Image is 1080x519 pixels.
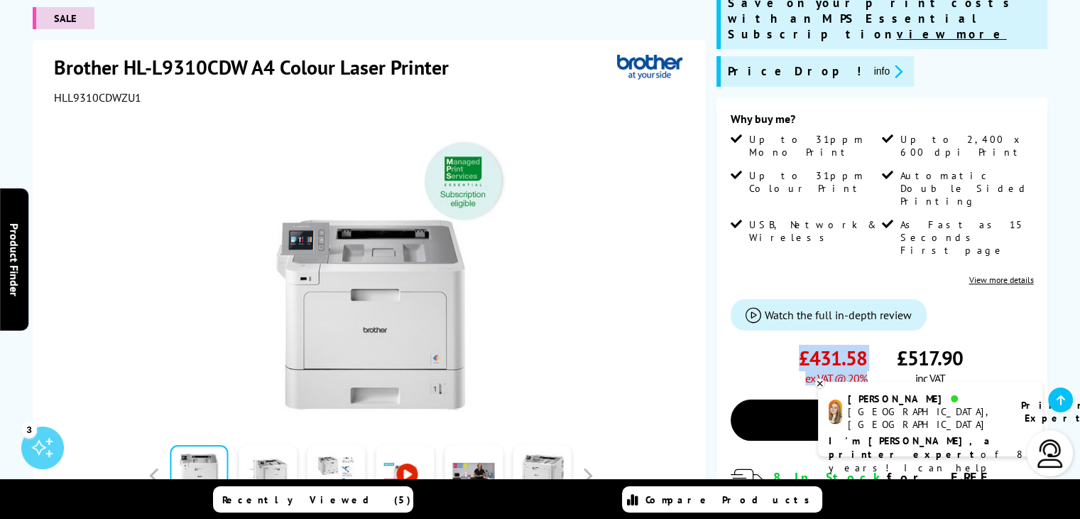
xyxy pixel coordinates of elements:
span: Automatic Double Sided Printing [900,169,1030,208]
span: £431.58 [799,345,867,371]
span: inc VAT [915,371,945,385]
div: Why buy me? [731,112,1034,133]
a: View more details [969,274,1033,285]
img: amy-livechat.png [829,400,842,424]
div: [PERSON_NAME] [848,392,1003,405]
button: promo-description [870,63,907,80]
span: Up to 2,400 x 600 dpi Print [900,133,1030,159]
span: Compare Products [645,493,817,506]
span: HLL9310CDWZU1 [54,90,141,105]
span: Up to 31ppm Mono Print [749,133,879,159]
span: USB, Network & Wireless [749,218,879,244]
span: £517.90 [897,345,963,371]
img: user-headset-light.svg [1036,439,1064,468]
span: Up to 31ppm Colour Print [749,169,879,195]
div: for FREE Next Day Delivery [773,469,1034,502]
p: of 8 years! I can help you choose the right product [829,434,1032,502]
span: 8 In Stock [773,469,887,486]
img: Brother HL-L9310CDW [231,133,510,412]
span: As Fast as 15 Seconds First page [900,218,1030,257]
span: ex VAT @ 20% [805,371,867,385]
u: view more [897,26,1007,42]
span: SALE [33,7,94,29]
span: Watch the full in-depth review [765,308,912,322]
div: 3 [21,422,37,437]
a: Add to Basket [731,400,1034,441]
a: Compare Products [622,486,822,513]
h1: Brother HL-L9310CDW A4 Colour Laser Printer [54,54,463,80]
span: Product Finder [7,223,21,296]
b: I'm [PERSON_NAME], a printer expert [829,434,994,461]
span: Recently Viewed (5) [222,493,411,506]
div: [GEOGRAPHIC_DATA], [GEOGRAPHIC_DATA] [848,405,1003,431]
span: Price Drop! [728,63,863,80]
img: Brother [617,54,682,80]
a: Recently Viewed (5) [213,486,413,513]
